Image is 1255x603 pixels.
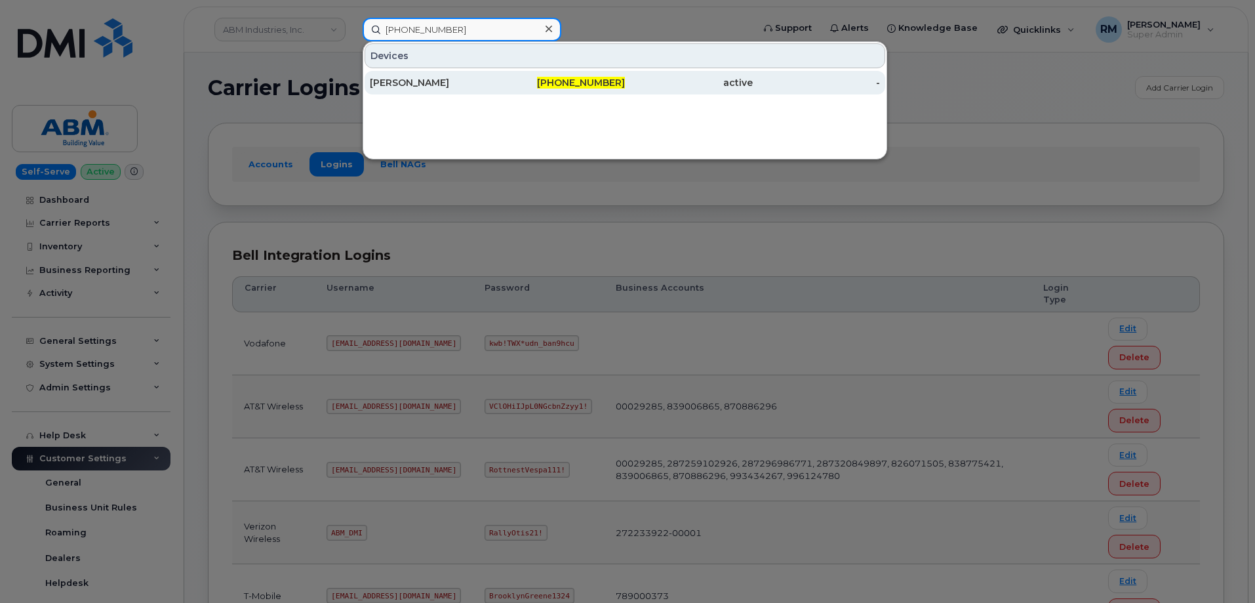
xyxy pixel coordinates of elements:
div: active [625,76,753,89]
span: [PHONE_NUMBER] [537,77,625,89]
div: Devices [365,43,885,68]
a: [PERSON_NAME][PHONE_NUMBER]active- [365,71,885,94]
div: [PERSON_NAME] [370,76,498,89]
div: - [753,76,881,89]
